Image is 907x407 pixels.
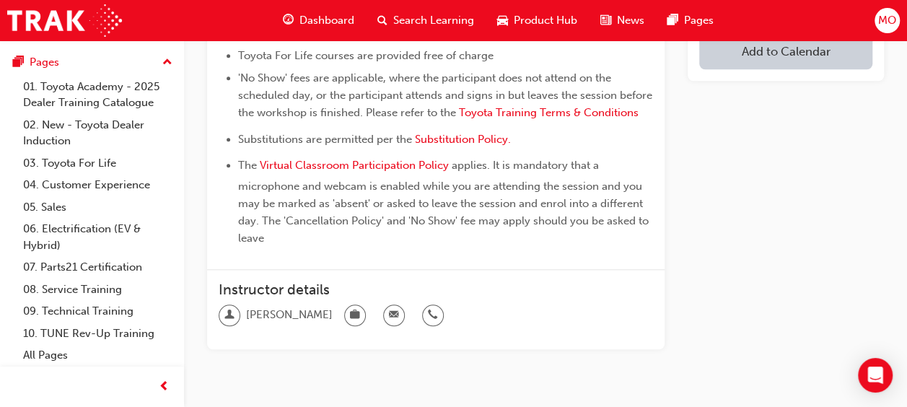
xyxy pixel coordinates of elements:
span: Product Hub [514,12,577,29]
span: Pages [684,12,714,29]
a: 04. Customer Experience [17,174,178,196]
span: [PERSON_NAME] [246,307,333,323]
a: 10. TUNE Rev-Up Training [17,323,178,345]
span: pages-icon [667,12,678,30]
button: Add to Calendar [699,33,872,69]
span: applies. It is mandatory that a microphone and webcam is enabled while you are attending the sess... [238,159,652,245]
span: Substitutions are permitted per the [238,133,412,146]
span: guage-icon [283,12,294,30]
span: phone-icon [428,306,438,325]
span: News [617,12,644,29]
span: pages-icon [13,56,24,69]
a: 07. Parts21 Certification [17,256,178,279]
a: 01. Toyota Academy - 2025 Dealer Training Catalogue [17,76,178,114]
span: search-icon [377,12,387,30]
a: car-iconProduct Hub [486,6,589,35]
h3: Instructor details [219,281,653,298]
a: news-iconNews [589,6,656,35]
a: guage-iconDashboard [271,6,366,35]
button: Pages [6,49,178,76]
a: search-iconSearch Learning [366,6,486,35]
div: Open Intercom Messenger [858,358,893,393]
span: Toyota For Life courses are provided free of charge [238,49,494,62]
span: MO [878,12,896,29]
a: All Pages [17,344,178,367]
a: Toyota Training Terms & Conditions [459,106,639,119]
span: Search Learning [393,12,474,29]
span: man-icon [224,306,235,325]
a: 05. Sales [17,196,178,219]
span: briefcase-icon [350,306,360,325]
span: news-icon [600,12,611,30]
a: 09. Technical Training [17,300,178,323]
span: The [238,159,257,172]
span: 'No Show' fees are applicable, where the participant does not attend on the scheduled day, or the... [238,71,655,119]
button: MO [875,8,900,33]
img: Trak [7,4,122,37]
a: Virtual Classroom Participation Policy [260,159,449,172]
a: 06. Electrification (EV & Hybrid) [17,218,178,256]
a: pages-iconPages [656,6,725,35]
span: car-icon [497,12,508,30]
a: 02. New - Toyota Dealer Induction [17,114,178,152]
span: email-icon [389,306,399,325]
a: 08. Service Training [17,279,178,301]
span: up-icon [162,53,172,72]
span: prev-icon [159,378,170,396]
a: 03. Toyota For Life [17,152,178,175]
span: Dashboard [299,12,354,29]
div: Pages [30,54,59,71]
a: Substitution Policy. [415,133,511,146]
